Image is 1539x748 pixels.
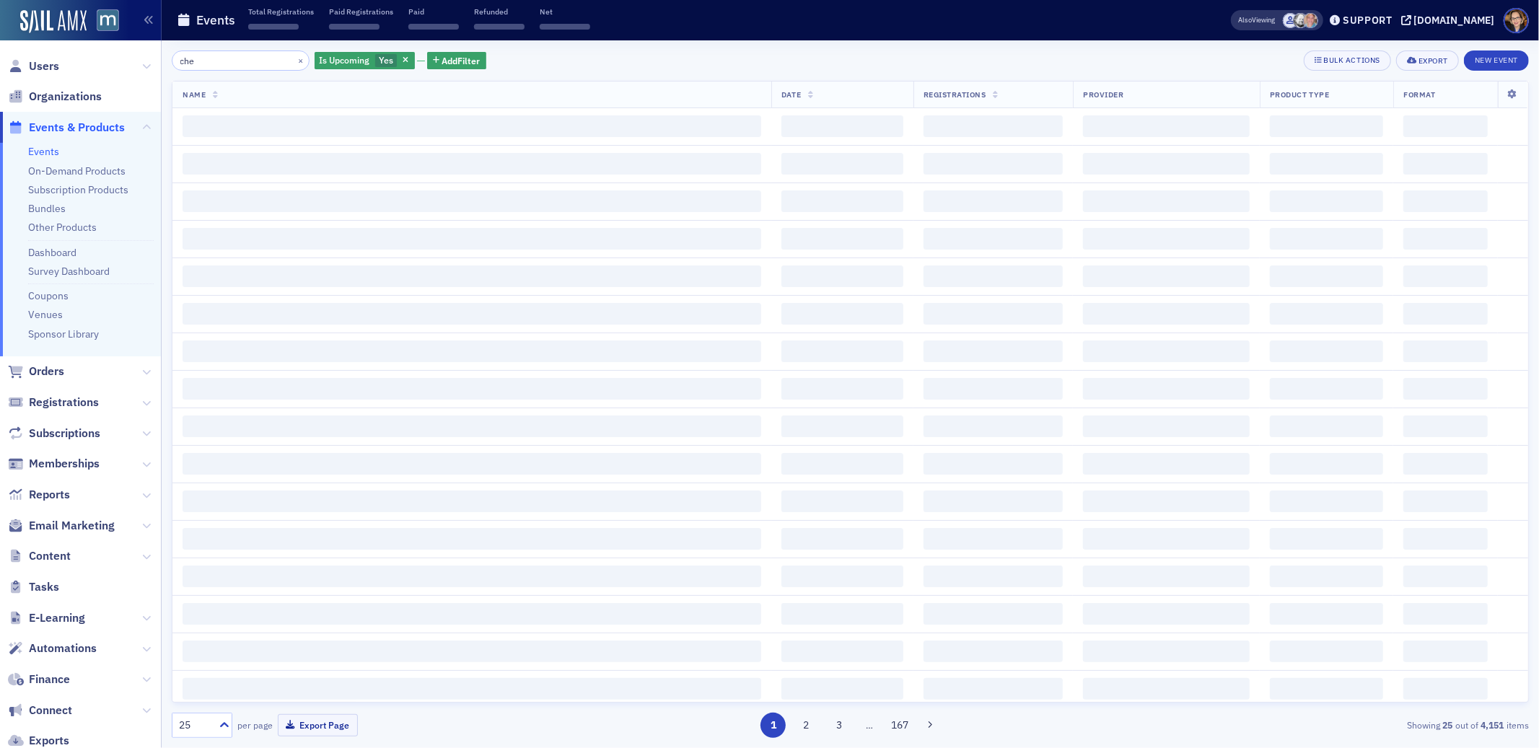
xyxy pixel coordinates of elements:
[1270,153,1383,175] span: ‌
[1083,566,1250,587] span: ‌
[1270,265,1383,287] span: ‌
[1403,641,1488,662] span: ‌
[329,24,380,30] span: ‌
[1403,453,1488,475] span: ‌
[183,89,206,100] span: Name
[8,703,72,718] a: Connect
[29,426,100,441] span: Subscriptions
[781,415,903,437] span: ‌
[8,641,97,656] a: Automations
[1270,603,1383,625] span: ‌
[1403,89,1435,100] span: Format
[8,58,59,74] a: Users
[1403,265,1488,287] span: ‌
[29,89,102,105] span: Organizations
[8,518,115,534] a: Email Marketing
[781,89,801,100] span: Date
[1083,678,1250,700] span: ‌
[8,610,85,626] a: E-Learning
[196,12,235,29] h1: Events
[1396,50,1459,71] button: Export
[1083,490,1250,512] span: ‌
[29,548,71,564] span: Content
[28,308,63,321] a: Venues
[248,24,299,30] span: ‌
[781,566,903,587] span: ‌
[183,528,761,550] span: ‌
[8,89,102,105] a: Organizations
[1270,415,1383,437] span: ‌
[1239,15,1253,25] div: Also
[28,289,69,302] a: Coupons
[315,52,415,70] div: Yes
[8,395,99,410] a: Registrations
[1270,340,1383,362] span: ‌
[8,487,70,503] a: Reports
[924,190,1064,212] span: ‌
[781,678,903,700] span: ‌
[8,548,71,564] a: Content
[183,603,761,625] span: ‌
[1270,115,1383,137] span: ‌
[924,153,1064,175] span: ‌
[179,718,211,733] div: 25
[781,190,903,212] span: ‌
[781,378,903,400] span: ‌
[1403,678,1488,700] span: ‌
[28,145,59,158] a: Events
[1270,641,1383,662] span: ‌
[1401,15,1500,25] button: [DOMAIN_NAME]
[1270,528,1383,550] span: ‌
[1403,340,1488,362] span: ‌
[924,340,1064,362] span: ‌
[183,153,761,175] span: ‌
[8,364,64,379] a: Orders
[1270,678,1383,700] span: ‌
[924,641,1064,662] span: ‌
[1403,490,1488,512] span: ‌
[924,528,1064,550] span: ‌
[924,453,1064,475] span: ‌
[28,265,110,278] a: Survey Dashboard
[379,54,393,66] span: Yes
[924,678,1064,700] span: ‌
[1283,13,1298,28] span: Lauren Standiford
[1464,53,1529,66] a: New Event
[1414,14,1495,27] div: [DOMAIN_NAME]
[408,6,459,17] p: Paid
[183,453,761,475] span: ‌
[29,364,64,379] span: Orders
[1083,115,1250,137] span: ‌
[29,610,85,626] span: E-Learning
[781,340,903,362] span: ‌
[1403,415,1488,437] span: ‌
[183,190,761,212] span: ‌
[29,120,125,136] span: Events & Products
[237,718,273,731] label: per page
[1343,14,1393,27] div: Support
[183,115,761,137] span: ‌
[329,6,393,17] p: Paid Registrations
[1403,603,1488,625] span: ‌
[29,672,70,687] span: Finance
[29,518,115,534] span: Email Marketing
[183,303,761,325] span: ‌
[1403,303,1488,325] span: ‌
[1083,265,1250,287] span: ‌
[540,6,590,17] p: Net
[1504,8,1529,33] span: Profile
[924,89,986,100] span: Registrations
[28,202,66,215] a: Bundles
[248,6,314,17] p: Total Registrations
[1083,641,1250,662] span: ‌
[1083,153,1250,175] span: ‌
[29,579,59,595] span: Tasks
[1403,115,1488,137] span: ‌
[183,641,761,662] span: ‌
[172,50,310,71] input: Search…
[1270,89,1329,100] span: Product Type
[859,718,880,731] span: …
[8,579,59,595] a: Tasks
[29,641,97,656] span: Automations
[781,303,903,325] span: ‌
